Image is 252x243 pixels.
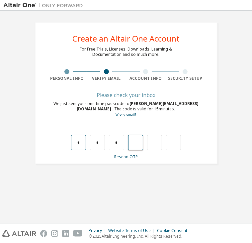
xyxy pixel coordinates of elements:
img: instagram.svg [51,230,58,237]
img: linkedin.svg [62,230,69,237]
div: We just sent your one-time passcode to . The code is valid for 15 minutes. [47,101,205,117]
div: Please check your inbox [47,93,205,97]
a: Go back to the registration form [116,112,136,117]
div: Create an Altair One Account [72,35,180,43]
div: For Free Trials, Licenses, Downloads, Learning & Documentation and so much more. [80,47,172,57]
div: Personal Info [47,76,87,81]
a: Resend OTP [114,154,138,160]
div: Verify Email [87,76,126,81]
span: [PERSON_NAME][EMAIL_ADDRESS][DOMAIN_NAME] [77,101,199,112]
img: facebook.svg [40,230,47,237]
div: Security Setup [165,76,205,81]
img: Altair One [3,2,86,9]
img: altair_logo.svg [2,230,36,237]
div: Account Info [126,76,166,81]
div: Privacy [89,228,108,233]
p: © 2025 Altair Engineering, Inc. All Rights Reserved. [89,233,191,239]
div: Cookie Consent [157,228,191,233]
div: Website Terms of Use [108,228,157,233]
img: youtube.svg [73,230,83,237]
